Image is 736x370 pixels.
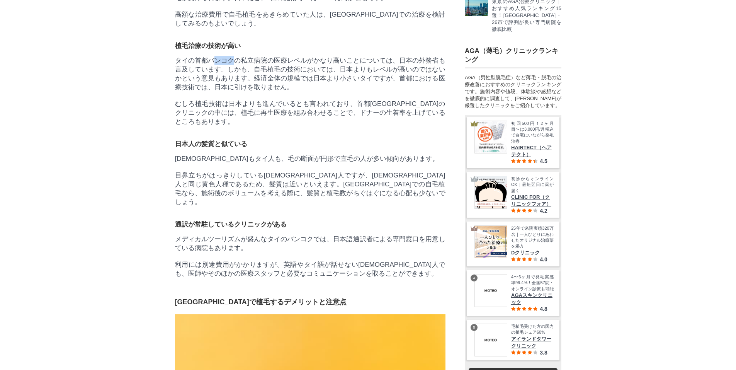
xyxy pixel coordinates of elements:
a: Dクリニック 25年で来院実績320万名｜一人ひとりにあわせたオリジナル治療薬を処方 Dクリニック 4.0 [474,225,554,263]
span: Dクリニック [511,249,554,256]
img: Dクリニック [475,226,507,258]
span: 4.0 [540,256,547,263]
div: AGA（男性型脱毛症）など薄毛・脱毛の治療改善におすすめのクリニックランキングです。施術内容や値段、体験談や感想などを徹底的に調査して、[PERSON_NAME]が厳選したクリニックをご紹介して... [465,74,561,109]
p: 目鼻立ちがはっきりしている[DEMOGRAPHIC_DATA]人ですが、[DEMOGRAPHIC_DATA]人と同じ黄色人種であるため、髪質は近いといえます。[GEOGRAPHIC_DATA]で... [175,171,445,206]
span: HAIRTECT（ヘアテクト） [511,144,554,158]
img: HAIRTECT 国内最安値を追求。ずーっと3,080円。 [475,121,507,153]
p: タイの首都バンコクの私立病院の医療レベルがかなり高いことについては、日本の外務省も言及しています。しかも、自毛植毛の技術においては、日本よりもレベルが高いのではないかという意見もあります。経済全... [175,56,445,92]
span: 通訳が常駐しているクリニックがある [175,221,287,228]
h3: AGA（薄毛）クリニックランキング [465,46,561,64]
span: 25年で来院実績320万名｜一人ひとりにあわせたオリジナル治療薬を処方 [511,225,554,249]
span: 初診からオンラインOK｜最短翌日に薬が届く [511,176,554,194]
span: CLINIC FOR（クリニックフォア） [511,194,554,208]
span: アイランドタワークリニック [511,336,554,350]
p: 利用には別途費用がかかりますが、英語やタイ語が話せない[DEMOGRAPHIC_DATA]人でも、医師やそのほかの医療スタッフと必要なコミュニケーションを取ることができます。 [175,260,445,278]
a: アイランドタワークリニック 毛植毛受けた方の国内の植毛シェア60% アイランドタワークリニック 3.8 [474,324,554,356]
span: 4.2 [540,208,547,214]
span: 3.8 [540,350,547,356]
a: AGAスキンクリニック 4〜6ヶ月で発毛実感率99.4%！全国57院・オンライン診療も可能 AGAスキンクリニック 4.8 [474,274,554,312]
p: メディカルツーリズムが盛んなタイのバンコクでは、日本語通訳者による専門窓口を用意している病院もあります。 [175,235,445,252]
span: 初回500円！2ヶ月目〜は3,080円/月税込で自宅にいながら発毛治療 [511,121,554,145]
span: 4.8 [540,306,547,312]
img: クリニックフォア [475,176,507,208]
img: AGAスキンクリニック [475,275,507,307]
span: 植毛治療の技術が高い [175,42,241,49]
p: 高額な治療費用で自毛植毛をあきらめていた人は、[GEOGRAPHIC_DATA]での治療を検討してみるのもよいでしょう。 [175,10,445,28]
span: 4〜6ヶ月で発毛実感率99.4%！全国57院・オンライン診療も可能 [511,274,554,292]
a: クリニックフォア 初診からオンラインOK｜最短翌日に薬が届く CLINIC FOR（クリニックフォア） 4.2 [474,176,554,214]
span: AGAスキンクリニック [511,292,554,306]
span: [GEOGRAPHIC_DATA]で植毛するデメリットと注意点 [175,298,347,306]
p: [DEMOGRAPHIC_DATA]もタイ人も、毛の断面が円形で直毛の人が多い傾向があります。 [175,154,445,163]
a: HAIRTECT 国内最安値を追求。ずーっと3,080円。 初回500円！2ヶ月目〜は3,080円/月税込で自宅にいながら発毛治療 HAIRTECT（ヘアテクト） 4.5 [474,121,554,165]
span: 4.5 [540,158,547,164]
span: 日本人の髪質と似ている [175,140,247,148]
p: むしろ植毛技術は日本よりも進んでいるとも言われており、首都[GEOGRAPHIC_DATA]のクリニックの中には、植毛に再生医療を組み合わせることで、ドナーの生着率を上げているところもあります。 [175,99,445,126]
span: 毛植毛受けた方の国内の植毛シェア60% [511,324,554,336]
img: アイランドタワークリニック [475,324,507,356]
